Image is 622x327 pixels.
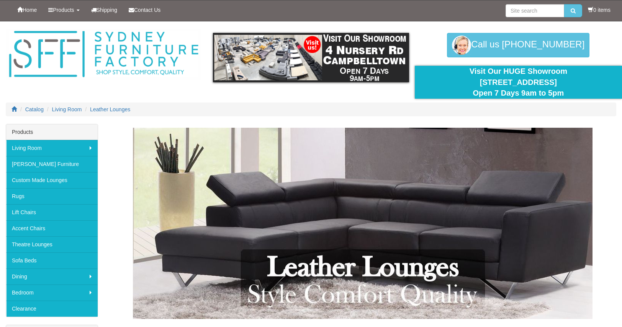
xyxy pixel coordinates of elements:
[123,0,166,20] a: Contact Us
[85,0,123,20] a: Shipping
[6,204,98,220] a: Lift Chairs
[6,285,98,301] a: Bedroom
[25,106,44,112] a: Catalog
[11,0,43,20] a: Home
[52,106,82,112] a: Living Room
[588,6,611,14] li: 0 items
[213,33,409,82] img: showroom.gif
[6,172,98,188] a: Custom Made Lounges
[6,268,98,285] a: Dining
[421,66,616,99] div: Visit Our HUGE Showroom [STREET_ADDRESS] Open 7 Days 9am to 5pm
[6,252,98,268] a: Sofa Beds
[90,106,130,112] a: Leather Lounges
[6,29,201,80] img: Sydney Furniture Factory
[53,7,74,13] span: Products
[6,220,98,236] a: Accent Chairs
[6,301,98,317] a: Clearance
[134,7,160,13] span: Contact Us
[506,4,564,17] input: Site search
[133,128,593,319] img: Leather Lounges
[6,156,98,172] a: [PERSON_NAME] Furniture
[6,140,98,156] a: Living Room
[6,124,98,140] div: Products
[23,7,37,13] span: Home
[6,236,98,252] a: Theatre Lounges
[6,188,98,204] a: Rugs
[43,0,85,20] a: Products
[97,7,118,13] span: Shipping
